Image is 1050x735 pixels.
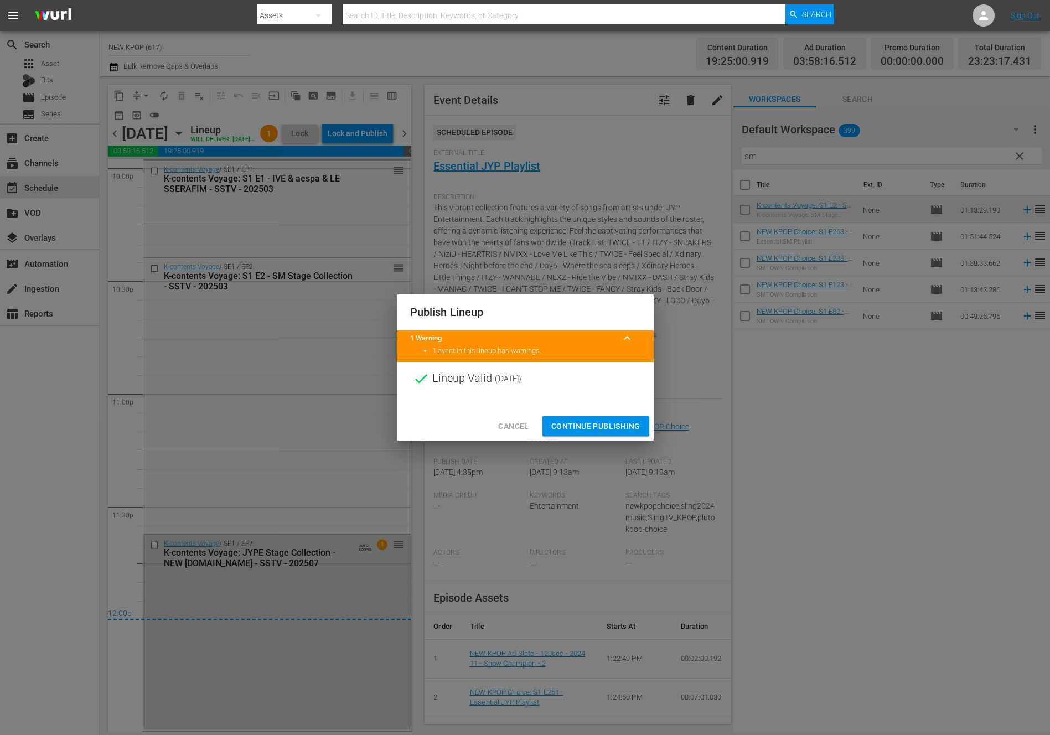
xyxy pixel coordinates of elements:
[410,303,640,321] h2: Publish Lineup
[802,4,831,24] span: Search
[620,332,634,345] span: keyboard_arrow_up
[489,416,537,437] button: Cancel
[27,3,80,29] img: ans4CAIJ8jUAAAAAAAAAAAAAAAAAAAAAAAAgQb4GAAAAAAAAAAAAAAAAAAAAAAAAJMjXAAAAAAAAAAAAAAAAAAAAAAAAgAT5G...
[432,346,640,356] li: 1 event in this lineup has warnings.
[614,325,640,351] button: keyboard_arrow_up
[7,9,20,22] span: menu
[1011,11,1039,20] a: Sign Out
[551,420,640,433] span: Continue Publishing
[495,370,521,387] span: ( [DATE] )
[542,416,649,437] button: Continue Publishing
[498,420,529,433] span: Cancel
[397,362,654,395] div: Lineup Valid
[410,333,614,344] title: 1 Warning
